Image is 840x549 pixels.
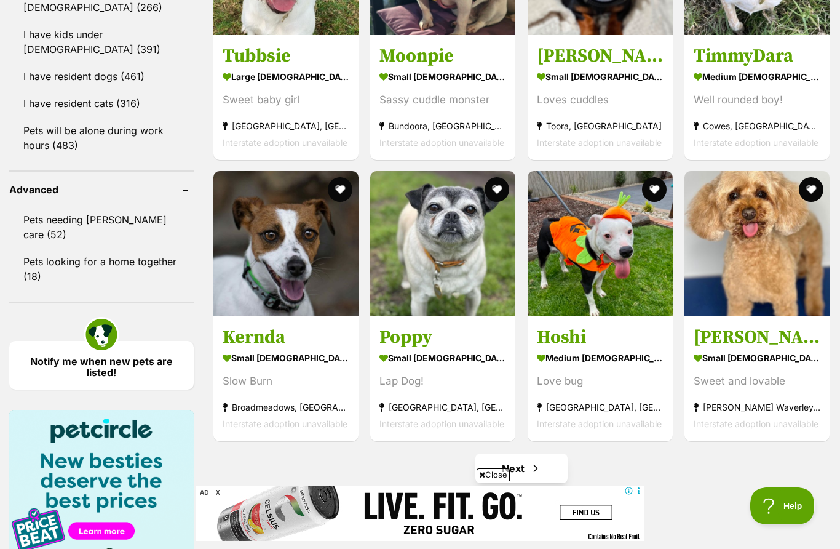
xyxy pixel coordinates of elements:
span: Close [477,468,510,481]
img: Mitzi - Poodle (Toy) Dog [684,171,830,316]
strong: medium [DEMOGRAPHIC_DATA] Dog [537,349,664,367]
span: X [212,486,224,500]
a: Poppy small [DEMOGRAPHIC_DATA] Dog Lap Dog! [GEOGRAPHIC_DATA], [GEOGRAPHIC_DATA] Interstate adopt... [370,316,515,441]
strong: small [DEMOGRAPHIC_DATA] Dog [537,67,664,85]
strong: small [DEMOGRAPHIC_DATA] Dog [223,349,349,367]
strong: [GEOGRAPHIC_DATA], [GEOGRAPHIC_DATA] [223,117,349,134]
a: Kernda small [DEMOGRAPHIC_DATA] Dog Slow Burn Broadmeadows, [GEOGRAPHIC_DATA] Interstate adoption... [213,316,359,441]
a: I have kids under [DEMOGRAPHIC_DATA] (391) [9,22,194,62]
span: Interstate adoption unavailable [379,419,504,429]
span: Interstate adoption unavailable [694,137,818,147]
span: Interstate adoption unavailable [537,137,662,147]
span: Interstate adoption unavailable [537,419,662,429]
img: Poppy - Pug Dog [370,171,515,316]
div: Sassy cuddle monster [379,91,506,108]
img: Kernda - Jack Russell Terrier Dog [213,171,359,316]
strong: small [DEMOGRAPHIC_DATA] Dog [379,349,506,367]
span: AD [196,486,212,500]
h3: Hoshi [537,326,664,349]
strong: small [DEMOGRAPHIC_DATA] Dog [379,67,506,85]
header: Advanced [9,184,194,195]
h3: Poppy [379,326,506,349]
a: Hoshi medium [DEMOGRAPHIC_DATA] Dog Love bug [GEOGRAPHIC_DATA], [GEOGRAPHIC_DATA] Interstate adop... [528,316,673,441]
a: Tubbsie large [DEMOGRAPHIC_DATA] Dog Sweet baby girl [GEOGRAPHIC_DATA], [GEOGRAPHIC_DATA] Interst... [213,34,359,159]
div: Well rounded boy! [694,91,820,108]
div: Loves cuddles [537,91,664,108]
div: Love bug [537,373,664,390]
span: Interstate adoption unavailable [379,137,504,147]
div: Sweet baby girl [223,91,349,108]
a: I have resident dogs (461) [9,63,194,89]
iframe: Help Scout Beacon - Open [750,487,815,524]
a: Pets will be alone during work hours (483) [9,118,194,158]
strong: Cowes, [GEOGRAPHIC_DATA] [694,117,820,134]
h3: Kernda [223,326,349,349]
strong: [GEOGRAPHIC_DATA], [GEOGRAPHIC_DATA] [379,399,506,415]
h3: Tubbsie [223,44,349,67]
a: Notify me when new pets are listed! [9,341,194,390]
button: favourite [485,177,510,202]
a: TimmyDara medium [DEMOGRAPHIC_DATA] Dog Well rounded boy! Cowes, [GEOGRAPHIC_DATA] Interstate ado... [684,34,830,159]
button: favourite [328,177,352,202]
div: Slow Burn [223,373,349,390]
a: Pets needing [PERSON_NAME] care (52) [9,207,194,247]
nav: Pagination [212,454,831,483]
a: Pets looking for a home together (18) [9,249,194,289]
strong: medium [DEMOGRAPHIC_DATA] Dog [694,67,820,85]
div: Lap Dog! [379,373,506,390]
a: Next page [475,454,568,483]
strong: Bundoora, [GEOGRAPHIC_DATA] [379,117,506,134]
a: [PERSON_NAME] small [DEMOGRAPHIC_DATA] Dog Loves cuddles Toora, [GEOGRAPHIC_DATA] Interstate adop... [528,34,673,159]
strong: small [DEMOGRAPHIC_DATA] Dog [694,349,820,367]
a: [PERSON_NAME] small [DEMOGRAPHIC_DATA] Dog Sweet and lovable [PERSON_NAME] Waverley, [GEOGRAPHIC_... [684,316,830,441]
strong: Broadmeadows, [GEOGRAPHIC_DATA] [223,399,349,415]
strong: large [DEMOGRAPHIC_DATA] Dog [223,67,349,85]
div: Sweet and lovable [694,373,820,390]
span: Interstate adoption unavailable [223,137,347,147]
a: I have resident cats (316) [9,90,194,116]
span: Interstate adoption unavailable [694,419,818,429]
span: Interstate adoption unavailable [223,419,347,429]
h3: TimmyDara [694,44,820,67]
button: favourite [799,177,823,202]
strong: [GEOGRAPHIC_DATA], [GEOGRAPHIC_DATA] [537,399,664,415]
a: Moonpie small [DEMOGRAPHIC_DATA] Dog Sassy cuddle monster Bundoora, [GEOGRAPHIC_DATA] Interstate ... [370,34,515,159]
h3: [PERSON_NAME] [537,44,664,67]
img: Hoshi - Bull Arab x Staffordshire Bull Terrier Dog [528,171,673,316]
h3: Moonpie [379,44,506,67]
strong: Toora, [GEOGRAPHIC_DATA] [537,117,664,134]
button: favourite [642,177,667,202]
strong: [PERSON_NAME] Waverley, [GEOGRAPHIC_DATA] [694,399,820,415]
h3: [PERSON_NAME] [694,326,820,349]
